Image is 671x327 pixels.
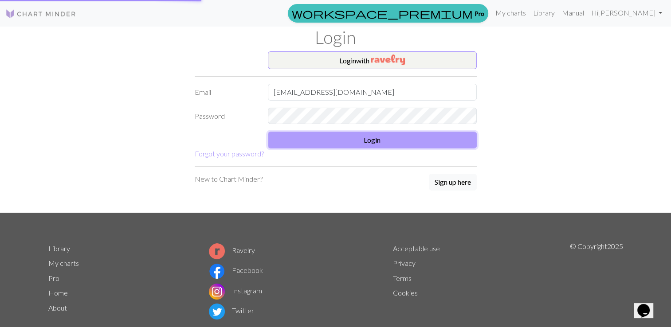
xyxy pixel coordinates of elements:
[429,174,477,191] button: Sign up here
[530,4,558,22] a: Library
[292,7,473,19] span: workspace_premium
[634,292,662,318] iframe: chat widget
[209,263,225,279] img: Facebook logo
[48,259,79,267] a: My charts
[189,108,263,125] label: Password
[288,4,488,23] a: Pro
[43,27,628,48] h1: Login
[209,266,263,274] a: Facebook
[48,244,70,253] a: Library
[268,132,477,148] button: Login
[189,84,263,101] label: Email
[588,4,666,22] a: Hi[PERSON_NAME]
[48,288,68,297] a: Home
[393,244,440,253] a: Acceptable use
[492,4,530,22] a: My charts
[209,306,254,315] a: Twitter
[393,288,418,297] a: Cookies
[48,274,59,282] a: Pro
[570,241,623,322] p: © Copyright 2025
[429,174,477,191] a: Sign up here
[393,274,412,282] a: Terms
[268,51,477,69] button: Loginwith
[209,284,225,300] img: Instagram logo
[48,304,67,312] a: About
[195,174,263,184] p: New to Chart Minder?
[209,243,225,259] img: Ravelry logo
[195,149,264,158] a: Forgot your password?
[209,286,262,295] a: Instagram
[5,8,76,19] img: Logo
[209,246,255,254] a: Ravelry
[209,304,225,319] img: Twitter logo
[558,4,588,22] a: Manual
[393,259,416,267] a: Privacy
[371,54,405,65] img: Ravelry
